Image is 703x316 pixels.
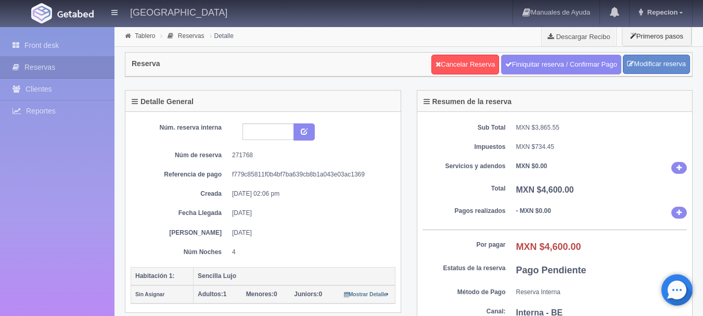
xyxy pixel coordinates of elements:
[423,123,506,132] dt: Sub Total
[130,5,227,18] h4: [GEOGRAPHIC_DATA]
[344,290,389,298] a: Mostrar Detalle
[138,151,222,160] dt: Núm de reserva
[178,32,204,40] a: Reservas
[501,55,621,74] a: Finiquitar reserva / Confirmar Pago
[623,55,690,74] a: Modificar reserva
[135,272,174,280] b: Habitación 1:
[516,265,586,275] b: Pago Pendiente
[431,55,499,74] a: Cancelar Reserva
[232,209,388,218] dd: [DATE]
[423,207,506,216] dt: Pagos realizados
[138,170,222,179] dt: Referencia de pago
[516,242,581,252] b: MXN $4,600.00
[207,31,236,41] li: Detalle
[31,3,52,23] img: Getabed
[232,229,388,237] dd: [DATE]
[232,151,388,160] dd: 271768
[132,98,194,106] h4: Detalle General
[198,290,226,298] span: 1
[132,60,160,68] h4: Reserva
[198,290,223,298] strong: Adultos:
[423,162,506,171] dt: Servicios y adendos
[135,32,155,40] a: Tablero
[516,143,687,151] dd: MXN $734.45
[344,292,389,297] small: Mostrar Detalle
[232,189,388,198] dd: [DATE] 02:06 pm
[246,290,277,298] span: 0
[135,292,164,297] small: Sin Asignar
[194,267,395,285] th: Sencilla Lujo
[516,162,547,170] b: MXN $0.00
[138,123,222,132] dt: Núm. reserva interna
[294,290,322,298] span: 0
[423,184,506,193] dt: Total
[138,209,222,218] dt: Fecha Llegada
[645,8,678,16] span: Repecion
[516,123,687,132] dd: MXN $3,865.55
[423,288,506,297] dt: Método de Pago
[424,98,512,106] h4: Resumen de la reserva
[294,290,318,298] strong: Juniors:
[138,189,222,198] dt: Creada
[232,248,388,257] dd: 4
[423,143,506,151] dt: Impuestos
[138,229,222,237] dt: [PERSON_NAME]
[57,10,94,18] img: Getabed
[423,307,506,316] dt: Canal:
[246,290,274,298] strong: Menores:
[516,185,574,194] b: MXN $4,600.00
[138,248,222,257] dt: Núm Noches
[232,170,388,179] dd: f779c85811f0b4bf7ba639cb8b1a043e03ac1369
[542,26,616,47] a: Descargar Recibo
[516,288,687,297] dd: Reserva Interna
[622,26,692,46] button: Primeros pasos
[423,241,506,249] dt: Por pagar
[423,264,506,273] dt: Estatus de la reserva
[516,207,551,214] b: - MXN $0.00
